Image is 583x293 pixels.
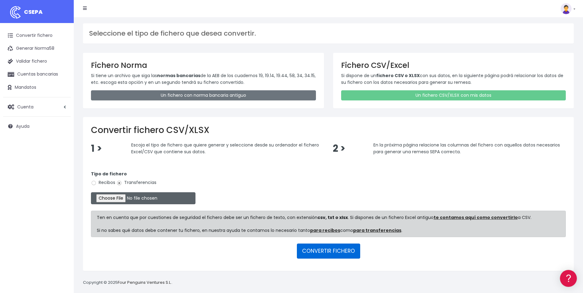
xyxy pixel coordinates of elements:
h3: Fichero Norma [91,61,316,70]
strong: normas bancarias [157,72,200,79]
a: Videotutoriales [6,97,117,106]
label: Transferencias [116,179,156,186]
a: Generar Norma58 [3,42,71,55]
a: Cuentas bancarias [3,68,71,81]
a: Formatos [6,78,117,87]
a: Four Penguins Ventures S.L. [118,279,171,285]
a: Validar fichero [3,55,71,68]
h3: Seleccione el tipo de fichero que desea convertir. [89,29,568,37]
span: 1 > [91,142,102,155]
button: Contáctanos [6,164,117,175]
span: 2 > [333,142,345,155]
div: Facturación [6,122,117,128]
p: Si dispone de un con sus datos, en la siguiente página podrá relacionar los datos de su fichero c... [341,72,566,86]
p: Si tiene un archivo que siga las de la AEB de los cuadernos 19, 19.14, 19.44, 58, 34, 34.15, etc.... [91,72,316,86]
a: Información general [6,52,117,62]
a: Un fichero CSV/XLSX con mis datos [341,90,566,100]
span: CSEPA [24,8,43,16]
span: Ayuda [16,123,30,129]
a: para transferencias [353,227,401,233]
a: Mandatos [3,81,71,94]
div: Convertir ficheros [6,68,117,74]
img: logo [8,5,23,20]
div: Ten en cuenta que por cuestiones de seguridad el fichero debe ser un fichero de texto, con extens... [91,211,566,237]
a: Problemas habituales [6,87,117,97]
div: Información general [6,43,117,49]
button: CONVERTIR FICHERO [297,244,360,258]
strong: Tipo de fichero [91,171,127,177]
a: te contamos aquí como convertirlo [434,214,518,221]
a: Ayuda [3,120,71,133]
a: POWERED BY ENCHANT [85,177,118,183]
a: General [6,132,117,141]
a: para recibos [310,227,340,233]
div: Programadores [6,147,117,153]
a: Cuenta [3,100,71,113]
a: Un fichero con norma bancaria antiguo [91,90,316,100]
span: En la próxima página relacione las columnas del fichero con aquellos datos necesarios para genera... [373,142,560,155]
h3: Fichero CSV/Excel [341,61,566,70]
p: Copyright © 2025 . [83,279,172,286]
a: Perfiles de empresas [6,106,117,116]
a: API [6,157,117,166]
h2: Convertir fichero CSV/XLSX [91,125,566,135]
img: profile [561,3,572,14]
strong: fichero CSV o XLSX [376,72,420,79]
span: Cuenta [17,104,33,110]
label: Recibos [91,179,115,186]
strong: csv, txt o xlsx [317,214,348,221]
a: Convertir fichero [3,29,71,42]
span: Escoja el tipo de fichero que quiere generar y seleccione desde su ordenador el fichero Excel/CSV... [131,142,319,155]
